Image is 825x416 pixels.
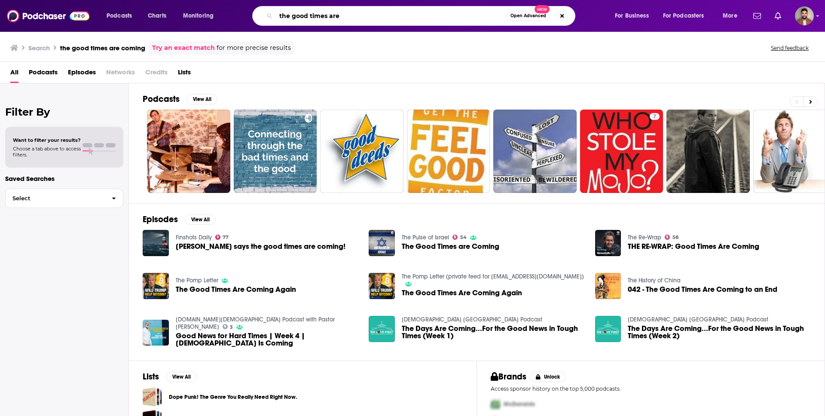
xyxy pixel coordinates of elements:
a: Mr. Powell says the good times are coming! [176,243,345,250]
span: Credits [145,65,168,83]
span: Logged in as calmonaghan [795,6,814,25]
span: Charts [148,10,166,22]
a: Lists [178,65,191,83]
button: View All [186,94,217,104]
a: The Pomp Letter [176,277,218,284]
button: Select [5,189,123,208]
h2: Podcasts [143,94,180,104]
h3: the good times are coming [60,44,145,52]
a: Dope Punk! The Genre You Really Need Right Now. [143,387,162,407]
button: View All [166,372,197,382]
a: 7 [650,113,660,120]
img: The Good Times are Coming [369,230,395,256]
span: McDonalds [504,401,535,408]
span: Networks [106,65,135,83]
a: First Church Coral Springs Podcast [402,316,542,323]
img: The Days Are Coming...For the Good News in Tough Times (Week 1) [369,316,395,342]
a: 54 [452,235,467,240]
span: For Business [615,10,649,22]
a: The Pomp Letter (private feed for faz888@gmail.com) [402,273,584,280]
button: Show profile menu [795,6,814,25]
img: THE RE-WRAP: Good Times Are Coming [595,230,621,256]
span: Select [6,196,105,201]
button: open menu [717,9,748,23]
a: 77 [215,235,229,240]
a: The Days Are Coming...For the Good News in Tough Times (Week 1) [402,325,585,340]
span: for more precise results [217,43,291,53]
a: All [10,65,18,83]
a: Podcasts [29,65,58,83]
h2: Lists [143,371,159,382]
a: Good News for Hard Times | Week 4 | Jesus Is Coming [143,320,169,346]
button: open menu [101,9,143,23]
img: The Good Times Are Coming Again [143,273,169,299]
img: 042 - The Good Times Are Coming to an End [595,273,621,299]
a: Finshots Daily [176,234,212,241]
a: The Good Times are Coming [402,243,499,250]
a: EpisodesView All [143,214,216,225]
span: Want to filter your results? [13,137,81,143]
button: open menu [177,9,225,23]
span: [PERSON_NAME] says the good times are coming! [176,243,345,250]
h3: Search [28,44,50,52]
span: 042 - The Good Times Are Coming to an End [628,286,777,293]
button: Send feedback [768,44,811,52]
a: PodcastsView All [143,94,217,104]
span: 54 [460,236,467,239]
span: Choose a tab above to access filters. [13,146,81,158]
p: Access sponsor history on the top 5,000 podcasts. [491,385,811,392]
span: 77 [223,236,229,239]
a: The Good Times Are Coming Again [402,289,522,297]
img: The Days Are Coming...For the Good News in Tough Times (Week 2) [595,316,621,342]
a: Good News for Hard Times | Week 4 | Jesus Is Coming [176,332,359,347]
a: The Good Times Are Coming Again [176,286,296,293]
span: 3 [230,325,233,329]
span: Monitoring [183,10,214,22]
img: User Profile [795,6,814,25]
img: Mr. Powell says the good times are coming! [143,230,169,256]
a: NORTH.CHURCH Podcast with Pastor Rodney Fouts [176,316,335,330]
a: 7 [580,110,663,193]
span: New [535,5,550,13]
h2: Filter By [5,106,123,118]
a: 58 [665,235,678,240]
button: Open AdvancedNew [507,11,550,21]
a: Dope Punk! The Genre You Really Need Right Now. [169,392,297,402]
div: Search podcasts, credits, & more... [260,6,584,26]
a: The Pulse of Israel [402,234,449,241]
span: Podcasts [107,10,132,22]
a: THE RE-WRAP: Good Times Are Coming [628,243,759,250]
span: 7 [653,113,656,121]
a: Episodes [68,65,96,83]
a: The History of China [628,277,681,284]
a: The Days Are Coming...For the Good News in Tough Times (Week 2) [628,325,811,340]
a: Show notifications dropdown [771,9,785,23]
span: More [723,10,737,22]
button: open menu [609,9,660,23]
button: open menu [657,9,717,23]
a: Try an exact match [152,43,215,53]
a: First Church Coral Springs Podcast [628,316,768,323]
h2: Brands [491,371,526,382]
span: 58 [672,236,678,239]
a: 3 [223,324,233,329]
input: Search podcasts, credits, & more... [276,9,507,23]
img: The Good Times Are Coming Again [369,273,395,299]
a: ListsView All [143,371,197,382]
